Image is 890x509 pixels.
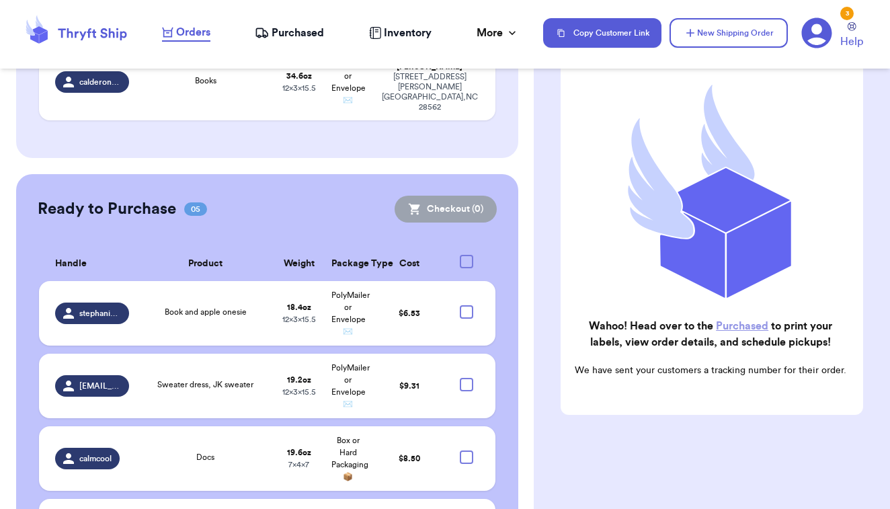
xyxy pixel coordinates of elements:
span: PolyMailer or Envelope ✉️ [331,291,370,336]
span: 12 x 3 x 15.5 [282,84,316,92]
strong: 19.6 oz [287,448,311,457]
span: Purchased [272,25,324,41]
p: We have sent your customers a tracking number for their order. [571,364,850,377]
th: Package Type [323,247,372,281]
strong: 19.2 oz [287,376,311,384]
button: New Shipping Order [670,18,788,48]
span: calderon_becca [79,77,121,87]
a: Inventory [369,25,432,41]
a: 3 [801,17,832,48]
th: Product [137,247,274,281]
span: Books [195,77,216,85]
strong: 18.4 oz [287,303,311,311]
strong: 34.6 oz [286,72,312,80]
a: Purchased [255,25,324,41]
span: 7 x 4 x 7 [288,461,309,469]
button: Checkout (0) [395,196,497,223]
h2: Wahoo! Head over to the to print your labels, view order details, and schedule pickups! [571,318,850,350]
span: Help [840,34,863,50]
span: Book and apple onesie [165,308,247,316]
h2: Ready to Purchase [38,198,176,220]
span: $ 6.53 [399,309,420,317]
span: stephaniecarmela [79,308,121,319]
th: Weight [274,247,323,281]
span: Orders [176,24,210,40]
span: $ 9.31 [399,382,419,390]
div: 3 [840,7,854,20]
span: Box or Hard Packaging 📦 [331,436,368,481]
span: $ 8.50 [399,455,420,463]
div: More [477,25,519,41]
span: calmcool [79,453,112,464]
span: [EMAIL_ADDRESS][DOMAIN_NAME] [79,381,121,391]
th: Cost [372,247,446,281]
span: Handle [55,257,87,271]
a: Purchased [716,321,768,331]
a: Orders [162,24,210,42]
span: 12 x 3 x 15.5 [282,388,316,396]
div: [STREET_ADDRESS][PERSON_NAME] [GEOGRAPHIC_DATA] , NC 28562 [380,72,479,112]
span: Docs [196,453,214,461]
span: 12 x 3 x 15.5 [282,315,316,323]
span: 05 [184,202,207,216]
span: Sweater dress, JK sweater [157,381,253,389]
a: Help [840,22,863,50]
span: Inventory [384,25,432,41]
button: Copy Customer Link [543,18,661,48]
span: PolyMailer or Envelope ✉️ [331,364,370,408]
